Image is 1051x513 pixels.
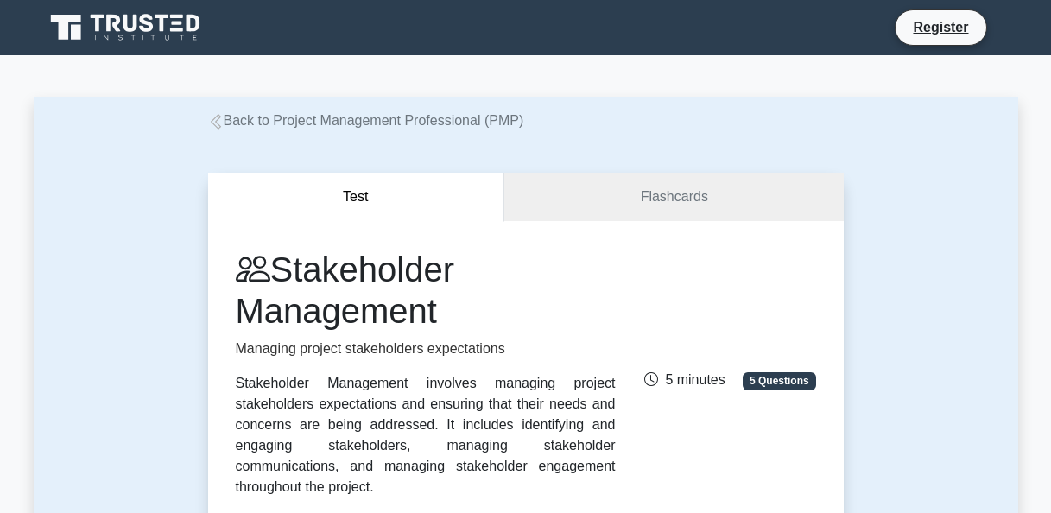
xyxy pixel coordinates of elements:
[236,373,616,497] div: Stakeholder Management involves managing project stakeholders expectations and ensuring that thei...
[743,372,815,389] span: 5 Questions
[504,173,843,222] a: Flashcards
[208,173,505,222] button: Test
[644,372,725,387] span: 5 minutes
[236,339,616,359] p: Managing project stakeholders expectations
[902,16,978,38] a: Register
[236,249,616,332] h1: Stakeholder Management
[208,113,524,128] a: Back to Project Management Professional (PMP)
